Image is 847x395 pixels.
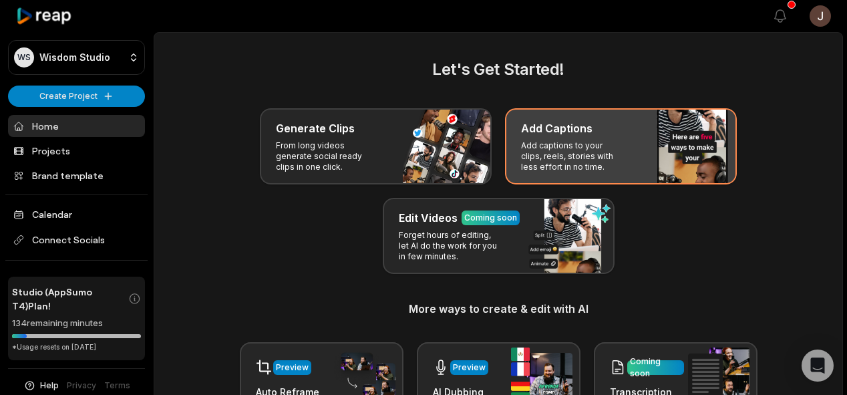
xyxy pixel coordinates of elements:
[8,203,145,225] a: Calendar
[8,140,145,162] a: Projects
[14,47,34,68] div: WS
[276,120,355,136] h3: Generate Clips
[12,285,128,313] span: Studio (AppSumo T4) Plan!
[12,317,141,330] div: 134 remaining minutes
[802,350,834,382] div: Open Intercom Messenger
[170,57,826,82] h2: Let's Get Started!
[630,356,681,380] div: Coming soon
[453,362,486,374] div: Preview
[12,342,141,352] div: *Usage resets on [DATE]
[23,380,59,392] button: Help
[521,120,592,136] h3: Add Captions
[8,228,145,252] span: Connect Socials
[8,115,145,137] a: Home
[276,140,379,172] p: From long videos generate social ready clips in one click.
[8,164,145,186] a: Brand template
[521,140,625,172] p: Add captions to your clips, reels, stories with less effort in no time.
[464,212,517,224] div: Coming soon
[39,51,110,63] p: Wisdom Studio
[399,210,458,226] h3: Edit Videos
[276,362,309,374] div: Preview
[40,380,59,392] span: Help
[67,380,96,392] a: Privacy
[399,230,502,262] p: Forget hours of editing, let AI do the work for you in few minutes.
[8,86,145,107] button: Create Project
[104,380,130,392] a: Terms
[170,301,826,317] h3: More ways to create & edit with AI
